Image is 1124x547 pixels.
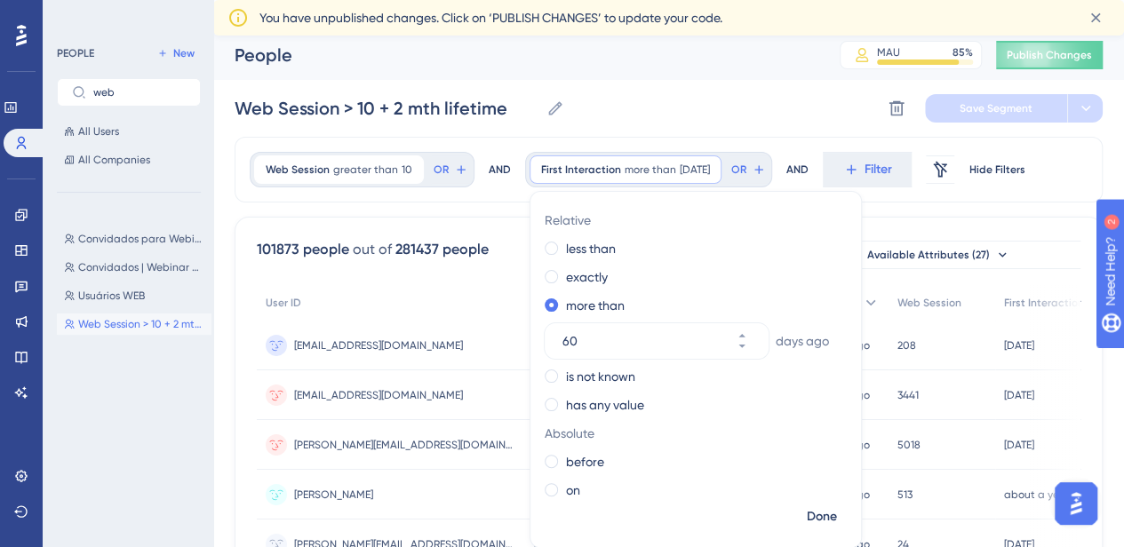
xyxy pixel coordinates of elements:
[897,388,919,402] span: 3441
[266,163,330,177] span: Web Session
[566,451,604,472] label: before
[402,163,412,177] span: 10
[1004,488,1093,501] time: about a year ago
[731,163,746,177] span: OR
[807,506,837,527] span: Done
[57,121,201,142] button: All Users
[897,488,913,502] span: 513
[257,239,349,260] div: 101873 people
[1004,389,1034,401] time: [DATE]
[566,295,625,316] label: more than
[57,285,211,306] button: Usuários WEB
[124,9,129,23] div: 2
[1007,48,1092,62] span: Publish Changes
[259,7,722,28] span: You have unpublished changes. Click on ‘PUBLISH CHANGES’ to update your code.
[57,228,211,250] button: Convidados para Webinar
[294,338,463,353] span: [EMAIL_ADDRESS][DOMAIN_NAME]
[42,4,111,26] span: Need Help?
[395,239,489,260] div: 281437 people
[57,46,94,60] div: PEOPLE
[541,163,621,177] span: First Interaction
[57,313,211,335] button: Web Session > 10 + 2 mth lifetime
[78,260,204,274] span: Convidados | Webinar Compliance Viagens 06.06
[625,163,676,177] span: more than
[266,296,301,310] span: User ID
[1004,439,1034,451] time: [DATE]
[797,501,847,533] button: Done
[333,163,398,177] span: greater than
[78,289,145,303] span: Usuários WEB
[897,296,961,310] span: Web Session
[1004,339,1034,352] time: [DATE]
[680,163,710,177] span: [DATE]
[786,152,809,187] div: AND
[173,46,195,60] span: New
[78,232,204,246] span: Convidados para Webinar
[151,43,201,64] button: New
[960,101,1032,115] span: Save Segment
[566,366,635,387] label: is not known
[235,43,795,67] div: People
[969,155,1025,184] button: Hide Filters
[969,163,1025,177] span: Hide Filters
[897,338,916,353] span: 208
[996,41,1103,69] button: Publish Changes
[78,317,204,331] span: Web Session > 10 + 2 mth lifetime
[867,248,990,262] span: Available Attributes (27)
[545,210,840,231] span: Relative
[294,438,516,452] span: [PERSON_NAME][EMAIL_ADDRESS][DOMAIN_NAME]
[1049,477,1103,530] iframe: UserGuiding AI Assistant Launcher
[57,257,211,278] button: Convidados | Webinar Compliance Viagens 06.06
[434,163,449,177] span: OR
[925,94,1067,123] button: Save Segment
[566,266,608,288] label: exactly
[953,45,973,59] div: 85 %
[776,330,829,352] span: days ago
[294,388,463,402] span: [EMAIL_ADDRESS][DOMAIN_NAME]
[877,45,900,59] div: MAU
[729,155,768,184] button: OR
[489,152,511,187] div: AND
[78,124,119,139] span: All Users
[57,149,201,170] button: All Companies
[1004,296,1084,310] span: First Interaction
[823,152,912,187] button: Filter
[353,239,392,260] div: out of
[545,423,840,444] span: Absolute
[78,153,150,167] span: All Companies
[796,241,1080,269] button: Available Attributes (27)
[93,86,186,99] input: Search
[897,438,921,452] span: 5018
[294,488,373,502] span: [PERSON_NAME]
[235,96,539,121] input: Segment Name
[865,159,892,180] span: Filter
[566,394,644,416] label: has any value
[566,480,580,501] label: on
[431,155,470,184] button: OR
[566,238,616,259] label: less than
